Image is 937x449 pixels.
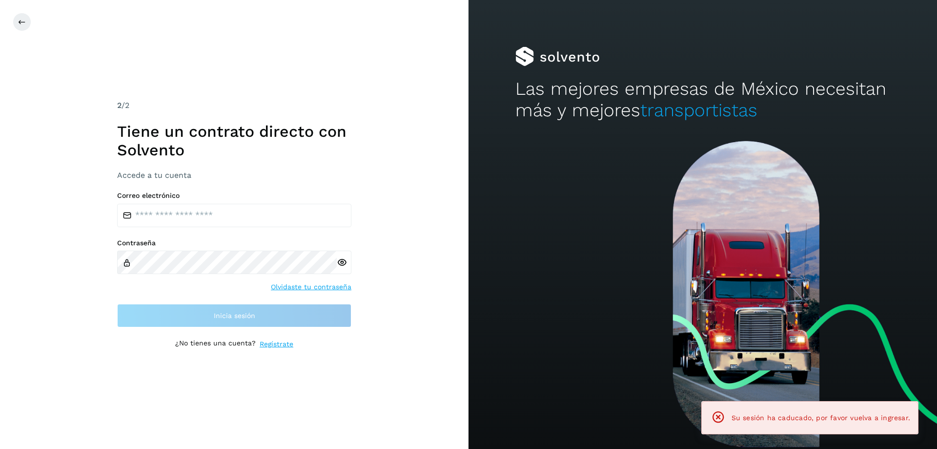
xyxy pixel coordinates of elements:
label: Correo electrónico [117,192,351,200]
span: 2 [117,101,122,110]
p: ¿No tienes una cuenta? [175,339,256,349]
span: Su sesión ha caducado, por favor vuelva a ingresar. [732,414,910,422]
h1: Tiene un contrato directo con Solvento [117,122,351,160]
h2: Las mejores empresas de México necesitan más y mejores [515,78,890,122]
label: Contraseña [117,239,351,247]
div: /2 [117,100,351,111]
span: transportistas [640,100,757,121]
span: Inicia sesión [214,312,255,319]
a: Olvidaste tu contraseña [271,282,351,292]
button: Inicia sesión [117,304,351,327]
a: Regístrate [260,339,293,349]
h3: Accede a tu cuenta [117,171,351,180]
